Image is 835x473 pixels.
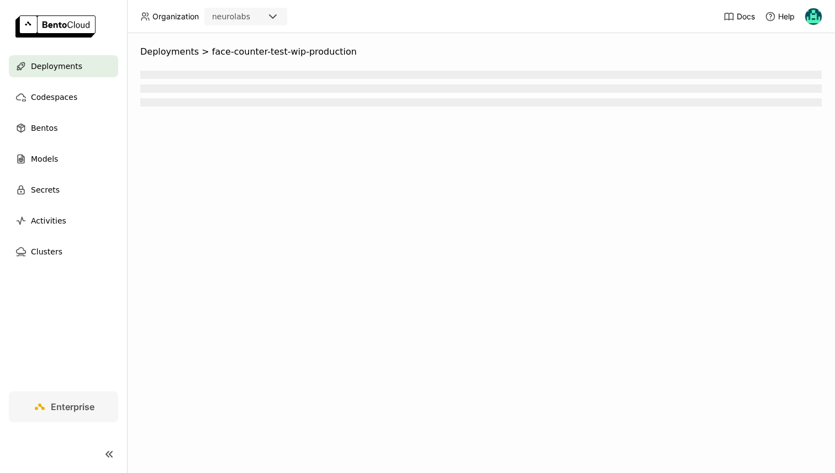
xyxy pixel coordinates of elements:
span: Deployments [140,46,199,57]
img: Calin Cojocaru [805,8,822,25]
a: Secrets [9,179,118,201]
span: Organization [152,12,199,22]
span: > [199,46,212,57]
span: Codespaces [31,91,77,104]
a: Docs [723,11,755,22]
a: Deployments [9,55,118,77]
span: Bentos [31,121,57,135]
span: Enterprise [51,401,94,412]
div: Help [765,11,795,22]
a: Activities [9,210,118,232]
input: Selected neurolabs. [251,12,252,23]
a: Clusters [9,241,118,263]
span: Secrets [31,183,60,196]
a: Codespaces [9,86,118,108]
a: Models [9,148,118,170]
span: Activities [31,214,66,227]
a: Enterprise [9,391,118,422]
span: face-counter-test-wip-production [212,46,357,57]
span: Help [778,12,795,22]
a: Bentos [9,117,118,139]
span: Deployments [31,60,82,73]
span: Models [31,152,58,166]
span: Clusters [31,245,62,258]
div: neurolabs [212,11,250,22]
img: logo [15,15,96,38]
nav: Breadcrumbs navigation [140,46,822,57]
span: Docs [737,12,755,22]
